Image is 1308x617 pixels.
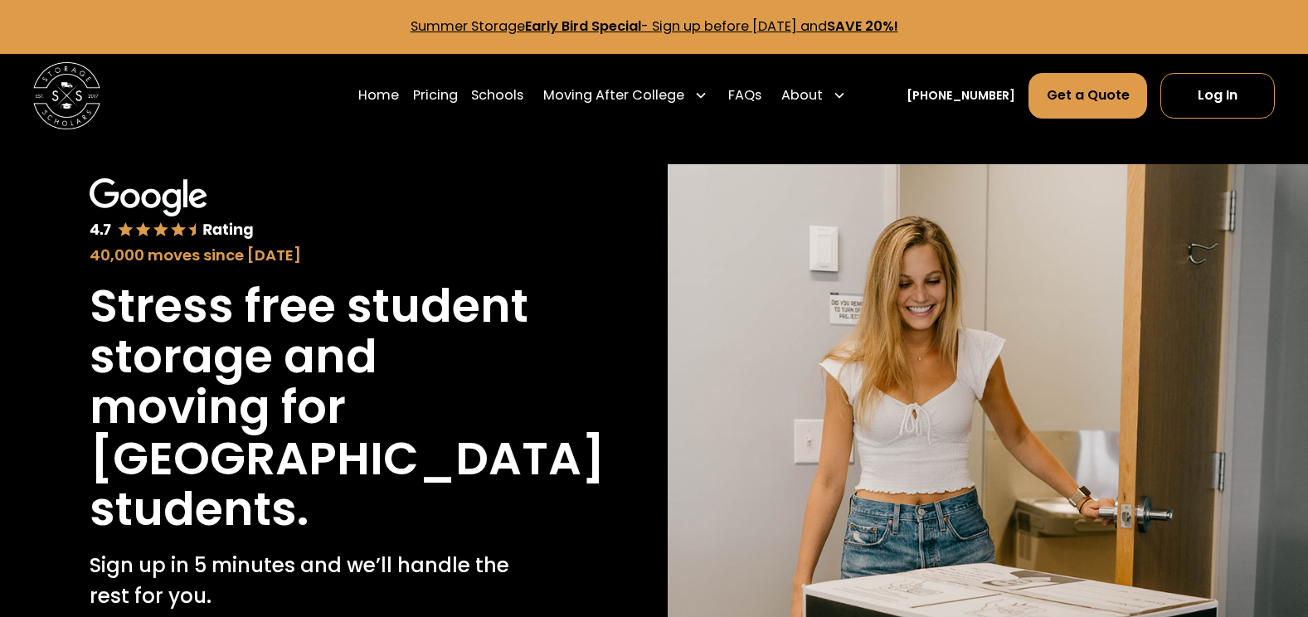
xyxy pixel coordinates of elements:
[90,178,254,241] img: Google 4.7 star rating
[1160,73,1275,119] a: Log In
[90,433,605,483] h1: [GEOGRAPHIC_DATA]
[543,85,684,105] div: Moving After College
[728,72,761,119] a: FAQs
[525,17,641,36] strong: Early Bird Special
[781,85,823,105] div: About
[775,72,853,119] div: About
[413,72,458,119] a: Pricing
[827,17,898,36] strong: SAVE 20%!
[90,483,309,534] h1: students.
[90,551,551,611] p: Sign up in 5 minutes and we’ll handle the rest for you.
[1028,73,1146,119] a: Get a Quote
[90,244,551,266] div: 40,000 moves since [DATE]
[537,72,715,119] div: Moving After College
[471,72,523,119] a: Schools
[358,72,399,119] a: Home
[90,280,551,433] h1: Stress free student storage and moving for
[907,87,1015,104] a: [PHONE_NUMBER]
[33,62,100,129] img: Storage Scholars main logo
[411,17,898,36] a: Summer StorageEarly Bird Special- Sign up before [DATE] andSAVE 20%!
